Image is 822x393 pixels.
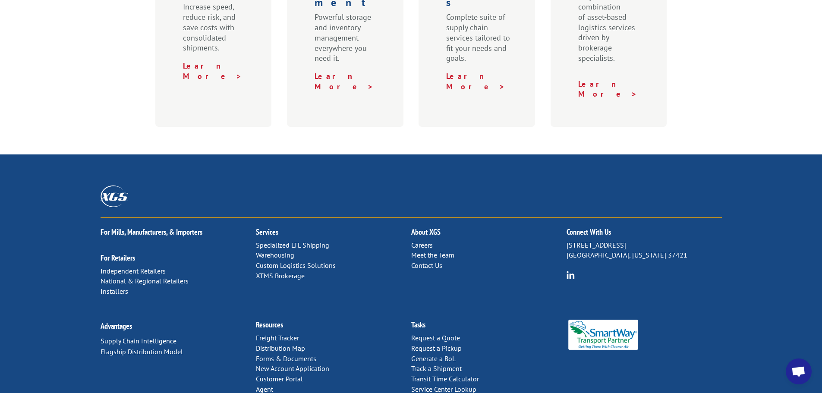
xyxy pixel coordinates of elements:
a: Warehousing [256,251,294,259]
p: Complete suite of supply chain services tailored to fit your needs and goals. [446,12,511,71]
a: Advantages [101,321,132,331]
div: Open chat [786,358,812,384]
a: XTMS Brokerage [256,271,305,280]
a: Custom Logistics Solutions [256,261,336,270]
a: Contact Us [411,261,442,270]
a: Flagship Distribution Model [101,347,183,356]
a: Installers [101,287,128,296]
a: Independent Retailers [101,267,166,275]
h2: Connect With Us [567,228,722,240]
img: XGS_Logos_ALL_2024_All_White [101,185,128,207]
h2: Tasks [411,321,567,333]
a: Supply Chain Intelligence [101,336,176,345]
a: Distribution Map [256,344,305,352]
a: Freight Tracker [256,333,299,342]
a: Request a Pickup [411,344,462,352]
img: group-6 [567,271,575,279]
a: Services [256,227,278,237]
a: About XGS [411,227,441,237]
p: Increase speed, reduce risk, and save costs with consolidated shipments. [183,2,248,61]
p: Powerful storage and inventory management everywhere you need it. [315,12,379,71]
a: New Account Application [256,364,329,373]
a: Track a Shipment [411,364,462,373]
a: Careers [411,241,433,249]
img: Smartway_Logo [567,320,640,350]
a: Meet the Team [411,251,454,259]
a: Learn More > [183,61,242,81]
a: For Retailers [101,253,135,263]
a: Resources [256,320,283,330]
a: Learn More > [578,79,637,99]
a: National & Regional Retailers [101,277,189,285]
a: Request a Quote [411,333,460,342]
a: Forms & Documents [256,354,316,363]
a: Customer Portal [256,374,303,383]
a: Generate a BoL [411,354,456,363]
a: For Mills, Manufacturers, & Importers [101,227,202,237]
a: Specialized LTL Shipping [256,241,329,249]
a: Learn More > [315,71,374,91]
p: [STREET_ADDRESS] [GEOGRAPHIC_DATA], [US_STATE] 37421 [567,240,722,261]
a: Learn More > [446,71,505,91]
a: Transit Time Calculator [411,374,479,383]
